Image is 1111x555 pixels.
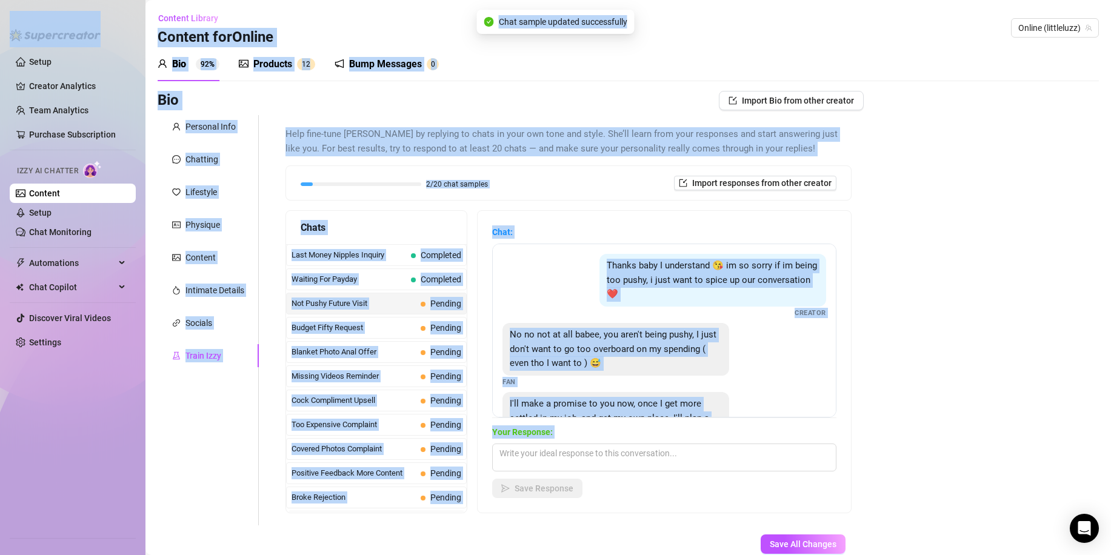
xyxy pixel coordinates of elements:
[185,349,221,362] div: Train Izzy
[292,491,416,503] span: Broke Rejection
[172,188,181,196] span: heart
[29,253,115,273] span: Automations
[292,443,416,455] span: Covered Photos Complaint
[679,179,687,187] span: import
[29,188,60,198] a: Content
[172,221,181,229] span: idcard
[430,371,461,381] span: Pending
[1018,19,1092,37] span: Online (littleluzz)
[172,253,181,262] span: picture
[10,29,101,41] img: logo-BBDzfeDw.svg
[492,227,513,237] strong: Chat:
[302,60,306,68] span: 1
[421,274,461,284] span: Completed
[17,165,78,177] span: Izzy AI Chatter
[492,479,582,498] button: Save Response
[292,322,416,334] span: Budget Fifty Request
[430,420,461,430] span: Pending
[16,258,25,268] span: thunderbolt
[158,28,273,47] h3: Content for Online
[426,181,488,188] span: 2/20 chat samples
[185,120,236,133] div: Personal Info
[172,155,181,164] span: message
[430,299,461,308] span: Pending
[29,313,111,323] a: Discover Viral Videos
[172,57,186,71] div: Bio
[292,370,416,382] span: Missing Videos Reminder
[172,286,181,294] span: fire
[761,534,846,554] button: Save All Changes
[172,319,181,327] span: link
[430,493,461,502] span: Pending
[185,251,216,264] div: Content
[795,308,826,318] span: Creator
[729,96,737,105] span: import
[29,227,92,237] a: Chat Monitoring
[239,59,249,68] span: picture
[430,444,461,454] span: Pending
[1070,514,1099,543] div: Open Intercom Messenger
[292,394,416,407] span: Cock Compliment Upsell
[301,220,325,235] span: Chats
[430,323,461,333] span: Pending
[484,17,494,27] span: check-circle
[29,105,88,115] a: Team Analytics
[83,161,102,178] img: AI Chatter
[335,59,344,68] span: notification
[297,58,315,70] sup: 12
[1085,24,1092,32] span: team
[719,91,864,110] button: Import Bio from other creator
[158,59,167,68] span: user
[770,539,836,549] span: Save All Changes
[492,427,553,437] strong: Your Response:
[158,13,218,23] span: Content Library
[185,284,244,297] div: Intimate Details
[185,316,212,330] div: Socials
[172,351,181,360] span: experiment
[185,153,218,166] div: Chatting
[292,419,416,431] span: Too Expensive Complaint
[499,15,627,28] span: Chat sample updated successfully
[427,58,439,70] sup: 0
[292,467,416,479] span: Positive Feedback More Content
[430,468,461,478] span: Pending
[742,96,854,105] span: Import Bio from other creator
[158,91,179,110] h3: Bio
[172,122,181,131] span: user
[292,297,416,310] span: Not Pushy Future Visit
[29,337,61,347] a: Settings
[349,57,422,71] div: Bump Messages
[185,185,217,199] div: Lifestyle
[510,398,709,437] span: I'll make a promise to you now, once I get more settled in my job, and get my own place, I'll pla...
[510,329,716,368] span: No no not at all babee, you aren't being pushy, I just don't want to go too overboard on my spend...
[306,60,310,68] span: 2
[292,249,406,261] span: Last Money Nipples Inquiry
[692,178,832,188] span: Import responses from other creator
[29,125,126,144] a: Purchase Subscription
[292,346,416,358] span: Blanket Photo Anal Offer
[196,58,219,70] sup: 92%
[285,127,852,156] span: Help fine-tune [PERSON_NAME] by replying to chats in your own tone and style. She’ll learn from y...
[607,260,817,299] span: Thanks baby I understand 😘 im so sorry if im being too pushy, i just want to spice up our convers...
[430,347,461,357] span: Pending
[185,218,220,231] div: Physique
[29,208,52,218] a: Setup
[674,176,836,190] button: Import responses from other creator
[29,57,52,67] a: Setup
[430,396,461,405] span: Pending
[29,277,115,297] span: Chat Copilot
[292,273,406,285] span: Waiting For Payday
[158,8,228,28] button: Content Library
[421,250,461,260] span: Completed
[502,377,516,387] span: Fan
[29,76,126,96] a: Creator Analytics
[16,283,24,291] img: Chat Copilot
[253,57,292,71] div: Products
